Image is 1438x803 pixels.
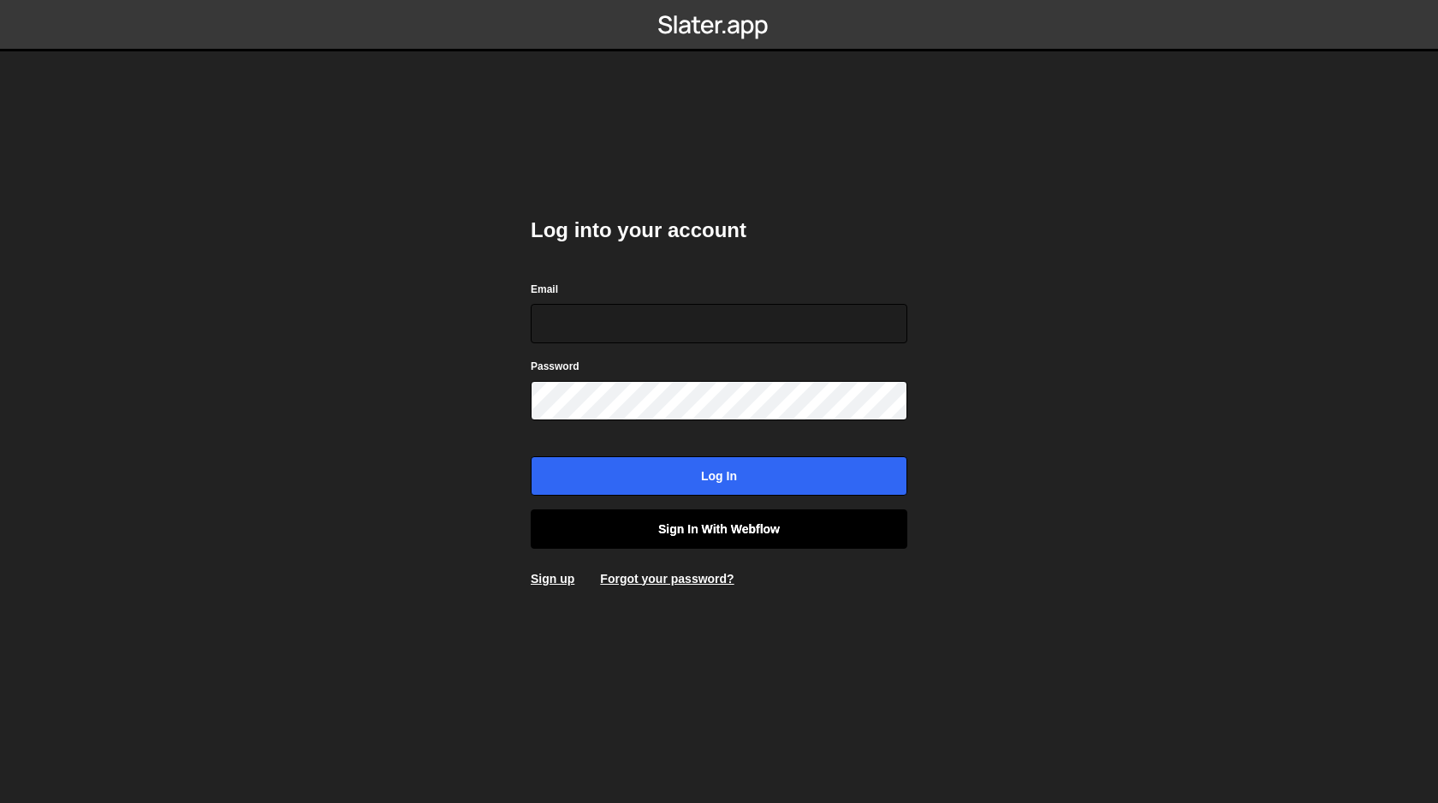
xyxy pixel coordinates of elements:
[531,358,579,375] label: Password
[531,572,574,586] a: Sign up
[531,217,907,244] h2: Log into your account
[600,572,734,586] a: Forgot your password?
[531,281,558,298] label: Email
[531,456,907,496] input: Log in
[531,509,907,549] a: Sign in with Webflow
